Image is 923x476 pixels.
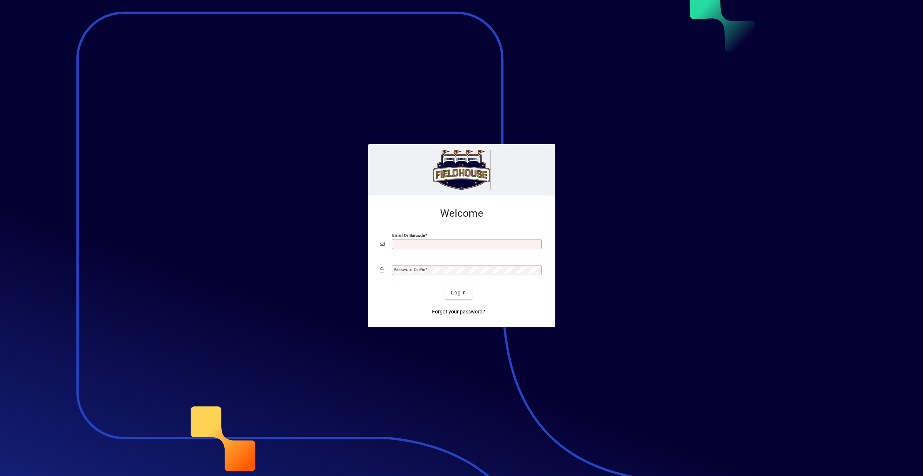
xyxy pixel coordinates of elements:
mat-label: Email or Barcode [392,233,425,238]
h2: Welcome [380,207,544,220]
mat-label: Password or Pin [394,267,425,272]
a: Forgot your password? [429,305,488,319]
button: Login [445,286,472,300]
span: Login [451,289,466,297]
span: Forgot your password? [432,308,485,316]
